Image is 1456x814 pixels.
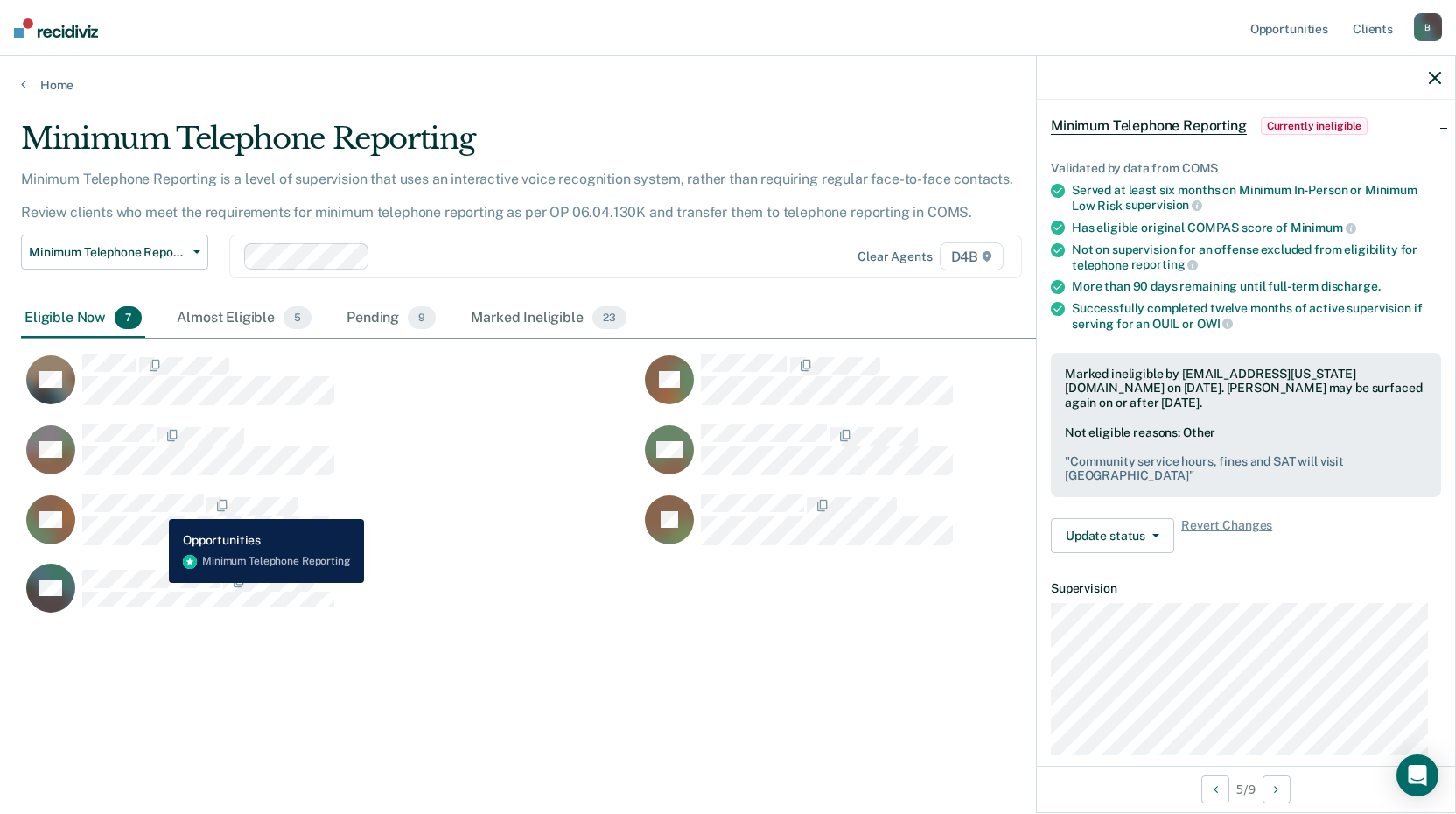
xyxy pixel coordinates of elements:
[21,121,1113,171] div: Minimum Telephone Reporting
[21,171,1013,221] p: Minimum Telephone Reporting is a level of supervision that uses an interactive voice recognition ...
[1037,766,1455,812] div: 5 / 9
[14,18,98,38] img: Recidiviz
[21,563,640,633] div: CaseloadOpportunityCell-0732893
[1414,13,1442,41] div: B
[343,299,439,338] div: Pending
[1072,279,1441,294] div: More than 90 days remaining until full-term
[1072,220,1441,235] div: Has eligible original COMPAS score of
[640,353,1258,423] div: CaseloadOpportunityCell-0793537
[1131,257,1199,271] span: reporting
[1396,754,1438,796] div: Open Intercom Messenger
[115,306,142,329] span: 7
[1065,367,1427,411] div: Marked ineligible by [EMAIL_ADDRESS][US_STATE][DOMAIN_NAME] on [DATE]. [PERSON_NAME] may be surfa...
[1261,117,1368,135] span: Currently ineligible
[408,306,436,329] span: 9
[21,353,640,423] div: CaseloadOpportunityCell-0792659
[640,423,1258,493] div: CaseloadOpportunityCell-0803149
[1051,117,1247,135] span: Minimum Telephone Reporting
[1072,183,1441,213] div: Served at least six months on Minimum In-Person or Minimum Low Risk
[21,423,640,493] div: CaseloadOpportunityCell-0814670
[1065,425,1427,483] div: Not eligible reasons: Other
[29,245,186,260] span: Minimum Telephone Reporting
[1263,775,1291,803] button: Next Opportunity
[21,299,145,338] div: Eligible Now
[1051,518,1174,553] button: Update status
[857,249,932,264] div: Clear agents
[1181,518,1272,553] span: Revert Changes
[1051,581,1441,596] dt: Supervision
[1051,161,1441,176] div: Validated by data from COMS
[1072,301,1441,331] div: Successfully completed twelve months of active supervision if serving for an OUIL or
[1037,98,1455,154] div: Minimum Telephone ReportingCurrently ineligible
[173,299,315,338] div: Almost Eligible
[1291,221,1356,235] span: Minimum
[467,299,629,338] div: Marked Ineligible
[283,306,311,329] span: 5
[21,493,640,563] div: CaseloadOpportunityCell-0820984
[1072,242,1441,272] div: Not on supervision for an offense excluded from eligibility for telephone
[640,493,1258,563] div: CaseloadOpportunityCell-0760203
[1321,279,1381,293] span: discharge.
[592,306,626,329] span: 23
[21,77,1435,93] a: Home
[940,242,1004,270] span: D4B
[1125,198,1202,212] span: supervision
[1201,775,1229,803] button: Previous Opportunity
[1065,454,1427,484] pre: " Community service hours, fines and SAT will visit [GEOGRAPHIC_DATA] "
[1197,317,1233,331] span: OWI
